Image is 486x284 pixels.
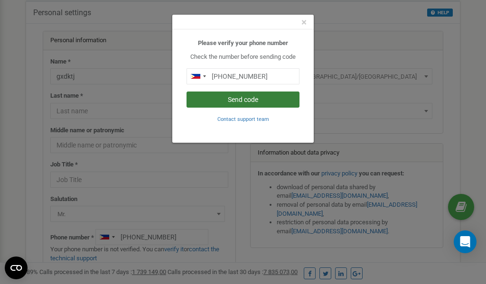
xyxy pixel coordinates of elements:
p: Check the number before sending code [187,53,299,62]
button: Open CMP widget [5,257,28,279]
button: Send code [187,92,299,108]
span: × [301,17,307,28]
input: 0905 123 4567 [187,68,299,84]
button: Close [301,18,307,27]
b: Please verify your phone number [198,39,288,46]
div: Telephone country code [187,69,209,84]
div: Open Intercom Messenger [454,230,477,253]
a: Contact support team [217,115,269,122]
small: Contact support team [217,116,269,122]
